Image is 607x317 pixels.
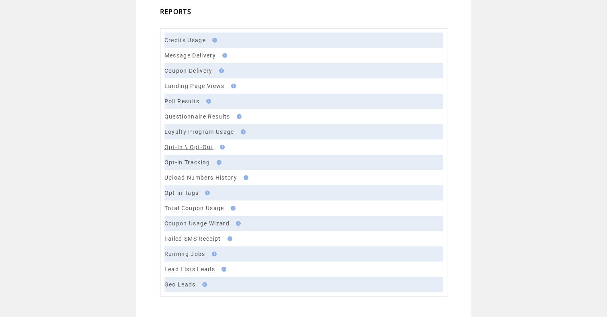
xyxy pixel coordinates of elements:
[164,37,206,43] a: Credits Usage
[164,205,224,211] a: Total Coupon Usage
[164,67,213,74] a: Coupon Delivery
[217,145,225,149] img: help.gif
[217,68,224,73] img: help.gif
[233,221,241,226] img: help.gif
[164,98,200,104] a: Poll Results
[164,83,225,89] a: Landing Page Views
[219,267,226,272] img: help.gif
[164,190,199,196] a: Opt-in Tags
[228,206,235,211] img: help.gif
[238,129,246,134] img: help.gif
[160,7,191,16] span: REPORTS
[234,114,242,119] img: help.gif
[210,38,217,43] img: help.gif
[209,252,217,256] img: help.gif
[164,235,221,242] a: Failed SMS Receipt
[164,159,210,166] a: Opt-in Tracking
[164,220,229,227] a: Coupon Usage Wizard
[200,282,207,287] img: help.gif
[214,160,221,165] img: help.gif
[164,281,196,288] a: Geo Leads
[164,174,237,181] a: Upload Numbers History
[203,190,210,195] img: help.gif
[225,236,232,241] img: help.gif
[220,53,227,58] img: help.gif
[164,52,216,59] a: Message Delivery
[164,266,215,272] a: Lead Lists Leads
[204,99,211,104] img: help.gif
[229,84,236,88] img: help.gif
[164,251,205,257] a: Running Jobs
[164,144,213,150] a: Opt-In \ Opt-Out
[241,175,248,180] img: help.gif
[164,113,230,120] a: Questionnaire Results
[164,129,234,135] a: Loyalty Program Usage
